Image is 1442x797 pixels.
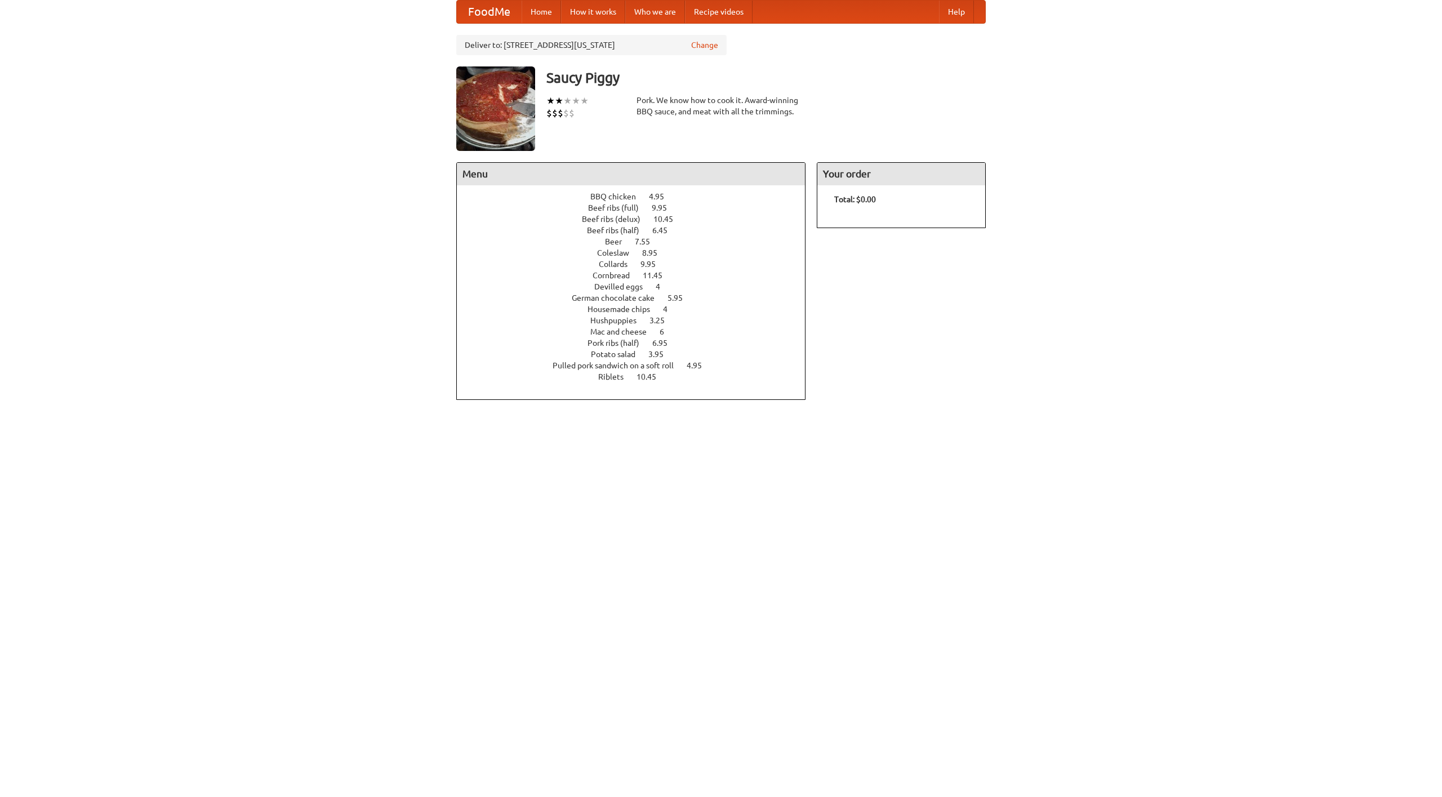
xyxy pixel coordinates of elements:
a: Potato salad 3.95 [591,350,684,359]
a: BBQ chicken 4.95 [590,192,685,201]
span: 9.95 [640,260,667,269]
li: $ [558,107,563,119]
span: 6.95 [652,339,679,348]
a: Cornbread 11.45 [593,271,683,280]
span: Pulled pork sandwich on a soft roll [553,361,685,370]
a: Recipe videos [685,1,753,23]
span: 6 [660,327,675,336]
a: Hushpuppies 3.25 [590,316,686,325]
li: ★ [580,95,589,107]
a: Help [939,1,974,23]
a: Housemade chips 4 [588,305,688,314]
span: German chocolate cake [572,293,666,302]
li: ★ [546,95,555,107]
a: Mac and cheese 6 [590,327,685,336]
span: 3.25 [649,316,676,325]
li: ★ [555,95,563,107]
span: 4 [663,305,679,314]
span: 7.55 [635,237,661,246]
span: Riblets [598,372,635,381]
a: Beef ribs (half) 6.45 [587,226,688,235]
h3: Saucy Piggy [546,66,986,89]
span: Mac and cheese [590,327,658,336]
span: Hushpuppies [590,316,648,325]
li: $ [563,107,569,119]
span: Coleslaw [597,248,640,257]
a: Beef ribs (full) 9.95 [588,203,688,212]
a: Home [522,1,561,23]
span: Beef ribs (half) [587,226,651,235]
div: Pork. We know how to cook it. Award-winning BBQ sauce, and meat with all the trimmings. [637,95,805,117]
span: 10.45 [637,372,667,381]
span: 8.95 [642,248,669,257]
a: Who we are [625,1,685,23]
span: 10.45 [653,215,684,224]
li: $ [552,107,558,119]
li: $ [546,107,552,119]
span: 11.45 [643,271,674,280]
a: Riblets 10.45 [598,372,677,381]
span: 3.95 [648,350,675,359]
span: 4.95 [687,361,713,370]
a: Collards 9.95 [599,260,677,269]
a: Coleslaw 8.95 [597,248,678,257]
span: BBQ chicken [590,192,647,201]
a: Beer 7.55 [605,237,671,246]
span: Devilled eggs [594,282,654,291]
span: Pork ribs (half) [588,339,651,348]
span: 5.95 [667,293,694,302]
span: Beef ribs (delux) [582,215,652,224]
b: Total: $0.00 [834,195,876,204]
span: Housemade chips [588,305,661,314]
a: How it works [561,1,625,23]
a: Pulled pork sandwich on a soft roll 4.95 [553,361,723,370]
a: Change [691,39,718,51]
span: 4.95 [649,192,675,201]
span: Beer [605,237,633,246]
h4: Menu [457,163,805,185]
h4: Your order [817,163,985,185]
span: Potato salad [591,350,647,359]
img: angular.jpg [456,66,535,151]
span: 9.95 [652,203,678,212]
a: FoodMe [457,1,522,23]
span: Cornbread [593,271,641,280]
div: Deliver to: [STREET_ADDRESS][US_STATE] [456,35,727,55]
a: Pork ribs (half) 6.95 [588,339,688,348]
span: 6.45 [652,226,679,235]
span: Beef ribs (full) [588,203,650,212]
li: $ [569,107,575,119]
span: Collards [599,260,639,269]
a: German chocolate cake 5.95 [572,293,704,302]
a: Beef ribs (delux) 10.45 [582,215,694,224]
li: ★ [572,95,580,107]
a: Devilled eggs 4 [594,282,681,291]
span: 4 [656,282,671,291]
li: ★ [563,95,572,107]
